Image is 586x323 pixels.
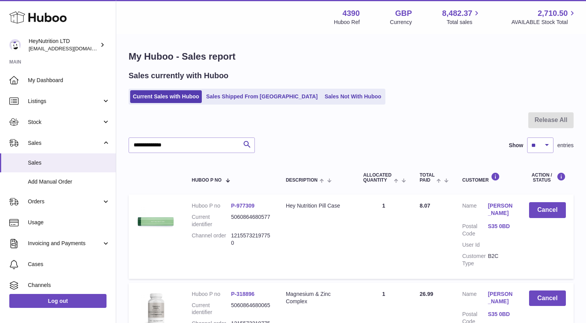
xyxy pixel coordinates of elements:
div: Currency [390,19,412,26]
span: 8.07 [419,203,430,209]
a: Log out [9,294,107,308]
div: Action / Status [529,172,566,183]
img: info@heynutrition.com [9,39,21,51]
div: Customer [462,172,513,183]
dt: Channel order [192,232,231,247]
div: Magnesium & Zinc Complex [286,290,348,305]
span: Cases [28,261,110,268]
span: AVAILABLE Stock Total [511,19,577,26]
span: Orders [28,198,102,205]
button: Cancel [529,202,566,218]
dt: Current identifier [192,302,231,316]
a: Sales Shipped From [GEOGRAPHIC_DATA] [203,90,320,103]
span: Stock [28,119,102,126]
td: 1 [356,194,412,278]
span: Huboo P no [192,178,222,183]
span: Listings [28,98,102,105]
span: Sales [28,159,110,167]
span: 8,482.37 [442,8,473,19]
span: Usage [28,219,110,226]
span: Total sales [447,19,481,26]
span: Channels [28,282,110,289]
label: Show [509,142,523,149]
a: P-318896 [231,291,254,297]
div: Hey Nutrition Pill Case [286,202,348,210]
a: 2,710.50 AVAILABLE Stock Total [511,8,577,26]
span: ALLOCATED Quantity [363,173,392,183]
dd: 12155732197750 [231,232,270,247]
dt: User Id [462,241,488,249]
span: 26.99 [419,291,433,297]
span: Add Manual Order [28,178,110,186]
dd: B2C [488,253,514,267]
span: My Dashboard [28,77,110,84]
h1: My Huboo - Sales report [129,50,574,63]
dt: Name [462,290,488,307]
img: 43901725565308.jpg [136,202,175,241]
dt: Name [462,202,488,219]
span: Sales [28,139,102,147]
dd: 5060864680065 [231,302,270,316]
dt: Postal Code [462,223,488,237]
div: Huboo Ref [334,19,360,26]
a: [PERSON_NAME] [488,202,514,217]
h2: Sales currently with Huboo [129,70,229,81]
button: Cancel [529,290,566,306]
a: S35 0BD [488,311,514,318]
span: [EMAIL_ADDRESS][DOMAIN_NAME] [29,45,114,52]
span: Description [286,178,318,183]
a: [PERSON_NAME] [488,290,514,305]
dt: Current identifier [192,213,231,228]
strong: GBP [395,8,412,19]
a: 8,482.37 Total sales [442,8,481,26]
dt: Huboo P no [192,290,231,298]
a: Current Sales with Huboo [130,90,202,103]
span: 2,710.50 [538,8,568,19]
dd: 5060864680577 [231,213,270,228]
span: Invoicing and Payments [28,240,102,247]
strong: 4390 [342,8,360,19]
div: HeyNutrition LTD [29,38,98,52]
dt: Customer Type [462,253,488,267]
a: S35 0BD [488,223,514,230]
a: Sales Not With Huboo [322,90,384,103]
dt: Huboo P no [192,202,231,210]
span: entries [557,142,574,149]
span: Total paid [419,173,435,183]
a: P-977309 [231,203,254,209]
